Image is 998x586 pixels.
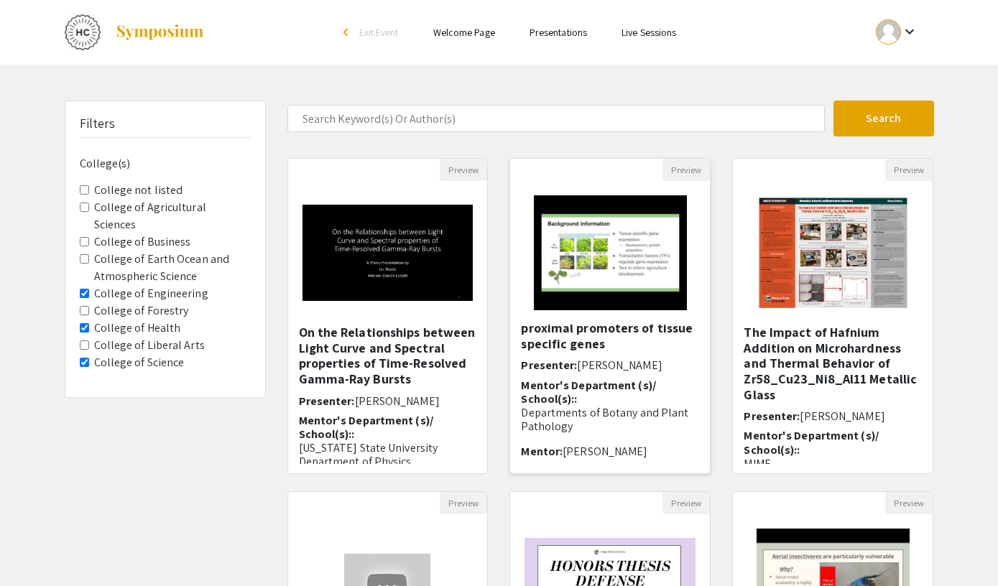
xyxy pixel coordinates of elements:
[744,428,878,457] span: Mentor's Department (s)/ School(s)::
[519,181,701,325] img: <p><span style="background-color: transparent; color: rgb(0, 0, 0);">Designing molecular construc...
[800,409,884,424] span: [PERSON_NAME]
[662,492,710,514] button: Preview
[94,320,181,337] label: College of Health
[521,444,563,459] span: Mentor:
[885,492,933,514] button: Preview
[80,116,116,131] h5: Filters
[359,26,399,39] span: Exit Event
[299,394,477,408] h6: Presenter:
[80,157,251,170] h6: College(s)
[94,251,251,285] label: College of Earth Ocean and Atmospheric Science
[885,159,933,181] button: Preview
[742,181,924,325] img: <p>The Impact of Hafnium Addition on Microhardness and Thermal Behavior of Zr58_Cu23_Ni8_Al11 Met...
[744,409,922,423] h6: Presenter:
[288,190,488,315] img: <p>On the Relationships between Light Curve and Spectral properties of Time-Resolved Gamma-Ray Bu...
[901,23,918,40] mat-icon: Expand account dropdown
[94,302,189,320] label: College of Forestry
[440,492,487,514] button: Preview
[287,105,825,132] input: Search Keyword(s) Or Author(s)
[299,325,477,386] h5: On the Relationships between Light Curve and Spectral properties of Time-Resolved Gamma-Ray Bursts
[94,182,183,199] label: College not listed
[577,358,662,373] span: [PERSON_NAME]
[115,24,205,41] img: Symposium by ForagerOne
[861,16,933,48] button: Expand account dropdown
[11,521,61,575] iframe: Chat
[521,358,699,372] h6: Presenter:
[433,26,495,39] a: Welcome Page
[744,325,922,402] h5: The Impact of Hafnium Addition on Microhardness and Thermal Behavior of Zr58_Cu23_Ni8_Al11 Metall...
[744,457,922,470] p: MIME
[521,378,655,406] span: Mentor's Department (s)/ School(s)::
[94,233,191,251] label: College of Business
[94,337,205,354] label: College of Liberal Arts
[355,394,440,409] span: [PERSON_NAME]
[299,413,433,442] span: Mentor's Department (s)/ School(s)::
[563,444,647,459] span: [PERSON_NAME]
[521,406,699,433] p: Departments of Botany and Plant Pathology
[662,159,710,181] button: Preview
[287,158,489,474] div: Open Presentation <p>On the Relationships between Light Curve and Spectral properties of Time-Res...
[94,354,185,371] label: College of Science
[521,243,699,351] h5: Designing molecular constructs for integration of CRISPR/dCas9 system to test occlusion of transc...
[833,101,934,136] button: Search
[530,26,587,39] a: Presentations
[509,158,711,474] div: Open Presentation <p><span style="background-color: transparent; color: rgb(0, 0, 0);">Designing ...
[94,285,208,302] label: College of Engineering
[732,158,933,474] div: Open Presentation <p>The Impact of Hafnium Addition on Microhardness and Thermal Behavior of Zr58...
[65,14,101,50] img: HC Thesis Research Fair 2024
[622,26,676,39] a: Live Sessions
[65,14,205,50] a: HC Thesis Research Fair 2024
[343,28,352,37] div: arrow_back_ios
[440,159,487,181] button: Preview
[299,441,477,468] p: [US_STATE] State University Department of Physics
[94,199,251,233] label: College of Agricultural Sciences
